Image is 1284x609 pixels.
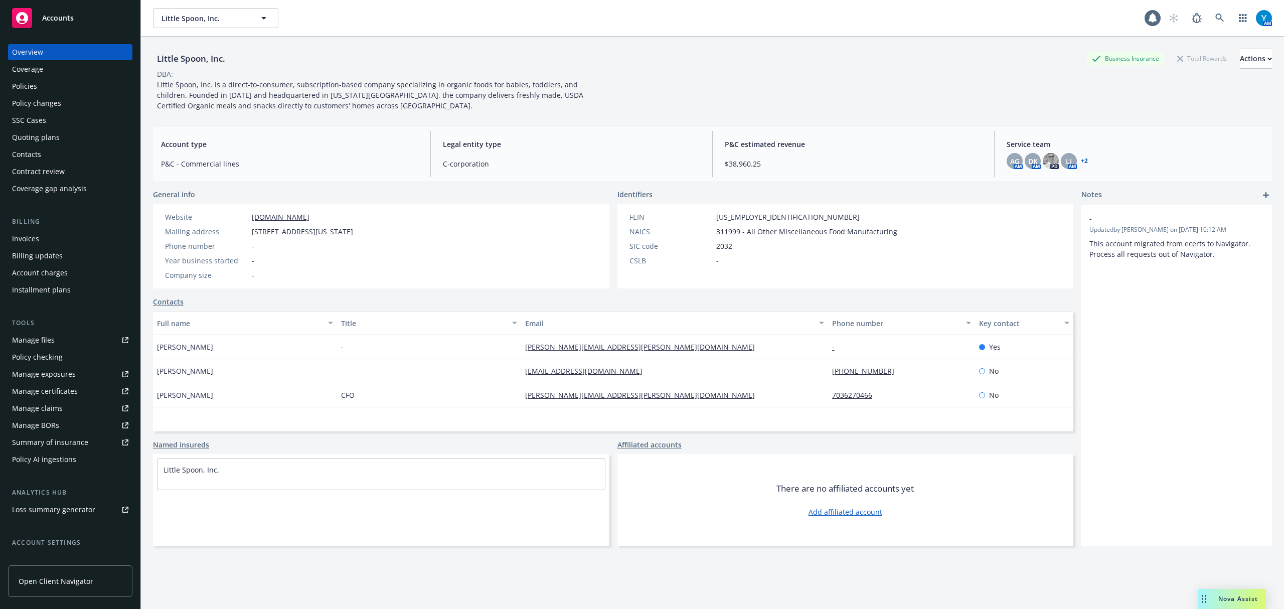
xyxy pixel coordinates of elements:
[8,44,132,60] a: Overview
[8,95,132,111] a: Policy changes
[8,417,132,433] a: Manage BORs
[12,61,43,77] div: Coverage
[8,129,132,145] a: Quoting plans
[1198,589,1210,609] div: Drag to move
[8,502,132,518] a: Loss summary generator
[8,217,132,227] div: Billing
[12,332,55,348] div: Manage files
[1089,239,1252,259] span: This account migrated from ecerts to Navigator. Process all requests out of Navigator.
[341,318,506,329] div: Title
[8,434,132,450] a: Summary of insurance
[341,390,355,400] span: CFO
[832,318,960,329] div: Phone number
[12,78,37,94] div: Policies
[1089,225,1264,234] span: Updated by [PERSON_NAME] on [DATE] 10:12 AM
[42,14,74,22] span: Accounts
[162,13,248,24] span: Little Spoon, Inc.
[12,129,60,145] div: Quoting plans
[8,61,132,77] a: Coverage
[8,332,132,348] a: Manage files
[8,366,132,382] a: Manage exposures
[165,226,248,237] div: Mailing address
[161,159,418,169] span: P&C - Commercial lines
[12,95,61,111] div: Policy changes
[8,78,132,94] a: Policies
[8,265,132,281] a: Account charges
[1066,156,1072,167] span: LI
[975,311,1073,335] button: Key contact
[832,366,902,376] a: [PHONE_NUMBER]
[12,44,43,60] div: Overview
[629,212,712,222] div: FEIN
[157,69,176,79] div: DBA: -
[8,349,132,365] a: Policy checking
[1198,589,1266,609] button: Nova Assist
[1164,8,1184,28] a: Start snowing
[1043,153,1059,169] img: photo
[8,538,132,548] div: Account settings
[1218,594,1258,603] span: Nova Assist
[8,552,132,568] a: Service team
[252,212,309,222] a: [DOMAIN_NAME]
[832,390,880,400] a: 7036270466
[1172,52,1232,65] div: Total Rewards
[165,270,248,280] div: Company size
[1187,8,1207,28] a: Report a Bug
[12,552,55,568] div: Service team
[153,8,278,28] button: Little Spoon, Inc.
[12,146,41,163] div: Contacts
[443,159,700,169] span: C-corporation
[12,417,59,433] div: Manage BORs
[8,488,132,498] div: Analytics hub
[1240,49,1272,68] div: Actions
[8,164,132,180] a: Contract review
[979,318,1058,329] div: Key contact
[12,164,65,180] div: Contract review
[1010,156,1020,167] span: AG
[12,248,63,264] div: Billing updates
[12,282,71,298] div: Installment plans
[157,342,213,352] span: [PERSON_NAME]
[1007,139,1264,149] span: Service team
[8,181,132,197] a: Coverage gap analysis
[617,439,682,450] a: Affiliated accounts
[12,349,63,365] div: Policy checking
[165,255,248,266] div: Year business started
[443,139,700,149] span: Legal entity type
[525,318,813,329] div: Email
[1256,10,1272,26] img: photo
[8,4,132,32] a: Accounts
[153,296,184,307] a: Contacts
[164,465,219,475] a: Little Spoon, Inc.
[157,390,213,400] span: [PERSON_NAME]
[252,241,254,251] span: -
[341,366,344,376] span: -
[989,342,1001,352] span: Yes
[809,507,882,517] a: Add affiliated account
[525,390,763,400] a: [PERSON_NAME][EMAIL_ADDRESS][PERSON_NAME][DOMAIN_NAME]
[525,366,651,376] a: [EMAIL_ADDRESS][DOMAIN_NAME]
[12,383,78,399] div: Manage certificates
[828,311,976,335] button: Phone number
[12,231,39,247] div: Invoices
[157,366,213,376] span: [PERSON_NAME]
[8,400,132,416] a: Manage claims
[153,439,209,450] a: Named insureds
[1081,189,1102,201] span: Notes
[252,270,254,280] span: -
[776,483,914,495] span: There are no affiliated accounts yet
[8,231,132,247] a: Invoices
[165,212,248,222] div: Website
[153,311,337,335] button: Full name
[716,212,860,222] span: [US_EMPLOYER_IDENTIFICATION_NUMBER]
[8,383,132,399] a: Manage certificates
[725,139,982,149] span: P&C estimated revenue
[8,318,132,328] div: Tools
[157,80,585,110] span: Little Spoon, Inc. is a direct-to-consumer, subscription-based company specializing in organic fo...
[1260,189,1272,201] a: add
[716,241,732,251] span: 2032
[1089,213,1238,224] span: -
[8,282,132,298] a: Installment plans
[12,112,46,128] div: SSC Cases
